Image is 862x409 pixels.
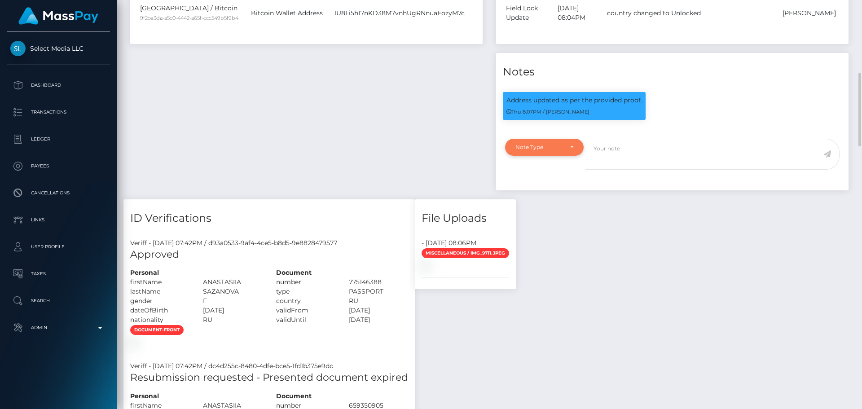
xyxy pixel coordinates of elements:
[10,186,106,200] p: Cancellations
[7,44,110,53] span: Select Media LLC
[342,277,415,287] div: 775146388
[18,7,98,25] img: MassPay Logo
[7,317,110,339] a: Admin
[10,213,106,227] p: Links
[10,267,106,281] p: Taxes
[123,361,415,371] div: Veriff - [DATE] 07:42PM / dc4d255c-8480-4dfe-bce5-1fd1b375e9dc
[130,211,408,226] h4: ID Verifications
[506,109,589,115] small: Thu 8:07PM / [PERSON_NAME]
[342,306,415,315] div: [DATE]
[422,211,509,226] h4: File Uploads
[130,325,184,335] span: document-front
[130,248,408,262] h5: Approved
[196,315,269,325] div: RU
[269,287,342,296] div: type
[196,306,269,315] div: [DATE]
[503,64,842,80] h4: Notes
[10,132,106,146] p: Ledger
[7,182,110,204] a: Cancellations
[7,155,110,177] a: Payees
[130,392,159,400] strong: Personal
[7,209,110,231] a: Links
[10,159,106,173] p: Payees
[196,277,269,287] div: ANASTASIIA
[276,392,312,400] strong: Document
[196,296,269,306] div: F
[130,371,408,385] h5: Resubmission requested - Presented document expired
[196,287,269,296] div: SAZANOVA
[422,248,509,258] span: Miscellaneous / IMG_9711.jpeg
[10,106,106,119] p: Transactions
[7,74,110,97] a: Dashboard
[7,263,110,285] a: Taxes
[515,144,563,151] div: Note Type
[130,268,159,277] strong: Personal
[269,296,342,306] div: country
[130,339,137,346] img: ec9ff962-48c7-456a-8d27-9fecb3681373
[10,41,26,56] img: Select Media LLC
[10,240,106,254] p: User Profile
[342,287,415,296] div: PASSPORT
[123,277,196,287] div: firstName
[269,306,342,315] div: validFrom
[505,139,584,156] button: Note Type
[10,79,106,92] p: Dashboard
[10,321,106,334] p: Admin
[342,296,415,306] div: RU
[506,96,642,105] p: Address updated as per the provided proof.
[7,101,110,123] a: Transactions
[7,236,110,258] a: User Profile
[123,287,196,296] div: lastName
[342,315,415,325] div: [DATE]
[276,268,312,277] strong: Document
[415,238,516,248] div: - [DATE] 08:06PM
[422,262,429,269] img: 4ed26380-8131-4406-9af3-03e63bd79e7e
[10,294,106,308] p: Search
[269,277,342,287] div: number
[123,306,196,315] div: dateOfBirth
[7,290,110,312] a: Search
[269,315,342,325] div: validUntil
[123,238,415,248] div: Veriff - [DATE] 07:42PM / d93a0533-9af4-4ce5-b8d5-9e8828479577
[123,296,196,306] div: gender
[140,15,238,21] small: 9f2ce3da-a5c0-4442-a65f-ccc549b5f9b4
[123,315,196,325] div: nationality
[7,128,110,150] a: Ledger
